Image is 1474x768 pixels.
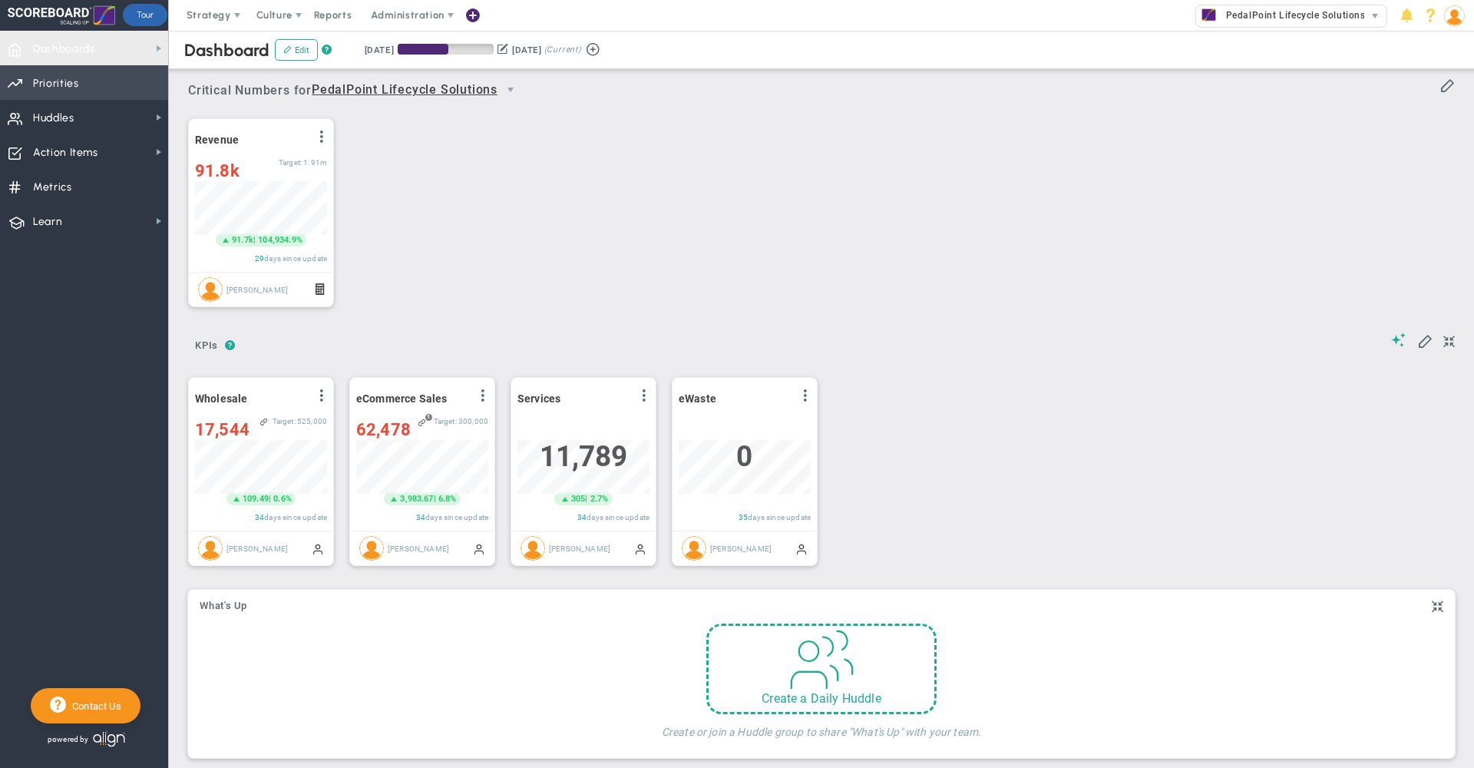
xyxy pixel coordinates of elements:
[188,77,527,105] span: Critical Numbers for
[365,43,394,57] div: [DATE]
[33,171,72,204] span: Metrics
[33,102,74,134] span: Huddles
[795,542,808,554] span: Manually Updated
[297,417,327,425] span: 525,000
[243,493,269,505] span: 109.49
[634,542,646,554] span: Manually Updated
[31,727,189,751] div: Powered by Align
[273,494,292,504] span: 0.6%
[1199,5,1218,25] img: 33262.Company.photo
[1439,77,1455,92] span: Edit or Add Critical Numbers
[497,77,524,103] span: select
[316,279,324,301] span: Formula Driven
[709,691,934,706] div: Create a Daily Huddle
[264,513,327,521] span: days since update
[710,544,772,552] span: [PERSON_NAME]
[544,43,581,57] span: (Current)
[273,417,296,425] span: Target:
[195,420,250,439] span: 17,544
[226,285,288,293] span: [PERSON_NAME]
[425,513,488,521] span: days since update
[275,39,318,61] button: Edit
[418,419,426,426] span: Original Target that is linked 1 time
[187,9,231,21] span: Strategy
[255,513,264,521] span: 34
[195,134,239,146] span: Revenue
[458,417,488,425] span: 300,000
[748,513,811,521] span: days since update
[255,254,264,263] span: 29
[188,333,225,360] button: KPIs
[260,418,268,425] span: Linked to <span class='icon ico-company-dashboard-feather' style='margin-right: 5px;'></span>Comp...
[200,601,247,613] button: What's Up
[195,392,247,405] span: Wholesale
[232,234,253,247] span: 91.7k
[434,417,457,425] span: Target:
[662,714,982,739] h4: Create or join a Huddle group to share "What's Up" with your team.
[587,513,649,521] span: days since update
[425,414,432,421] span: 1
[33,137,98,169] span: Action Items
[473,542,485,554] span: Manually Updated
[226,544,288,552] span: [PERSON_NAME]
[359,536,384,561] img: Greg Saxon
[184,40,269,61] span: Dashboard
[256,9,292,21] span: Culture
[66,700,121,712] span: Contact Us
[200,601,247,611] span: What's Up
[577,513,587,521] span: 34
[356,420,411,439] span: 62,478
[195,161,240,180] span: 91,811
[400,493,433,505] span: 3,983.67
[303,158,327,167] span: 1,913,259
[736,440,752,473] span: 0
[188,333,225,358] span: KPIs
[585,494,587,504] span: |
[398,44,494,55] div: Period Progress: 53% Day 49 of 91 with 42 remaining.
[1417,333,1433,348] span: Edit My KPIs
[438,494,457,504] span: 6.8%
[416,513,425,521] span: 34
[312,542,324,554] span: Manually Updated
[434,494,436,504] span: |
[1364,5,1386,27] span: select
[1218,5,1366,25] span: PedalPoint Lifecycle Solutions
[540,440,628,473] span: 11,789
[1391,333,1406,347] span: Suggestions (AI Feature)
[739,513,748,521] span: 35
[198,536,223,561] img: Paul Guenther
[33,206,62,238] span: Learn
[33,68,79,100] span: Priorities
[590,494,609,504] span: 2.7%
[549,544,610,552] span: [PERSON_NAME]
[388,544,449,552] span: [PERSON_NAME]
[521,536,545,561] img: Greg Saxon
[198,277,223,302] img: Greg Saxon
[269,494,271,504] span: |
[258,235,302,245] span: 104,934.9%
[371,9,444,21] span: Administration
[312,81,497,100] span: PedalPoint Lifecycle Solutions
[356,392,447,405] span: eCommerce Sales
[33,33,95,65] span: Dashboards
[253,235,256,245] span: |
[1444,5,1465,26] img: 206682.Person.photo
[679,392,717,405] span: eWaste
[517,392,560,405] span: Services
[264,254,327,263] span: days since update
[279,158,302,167] span: Target:
[512,43,541,57] div: [DATE]
[571,493,585,505] span: 305
[682,536,706,561] img: Greg Saxon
